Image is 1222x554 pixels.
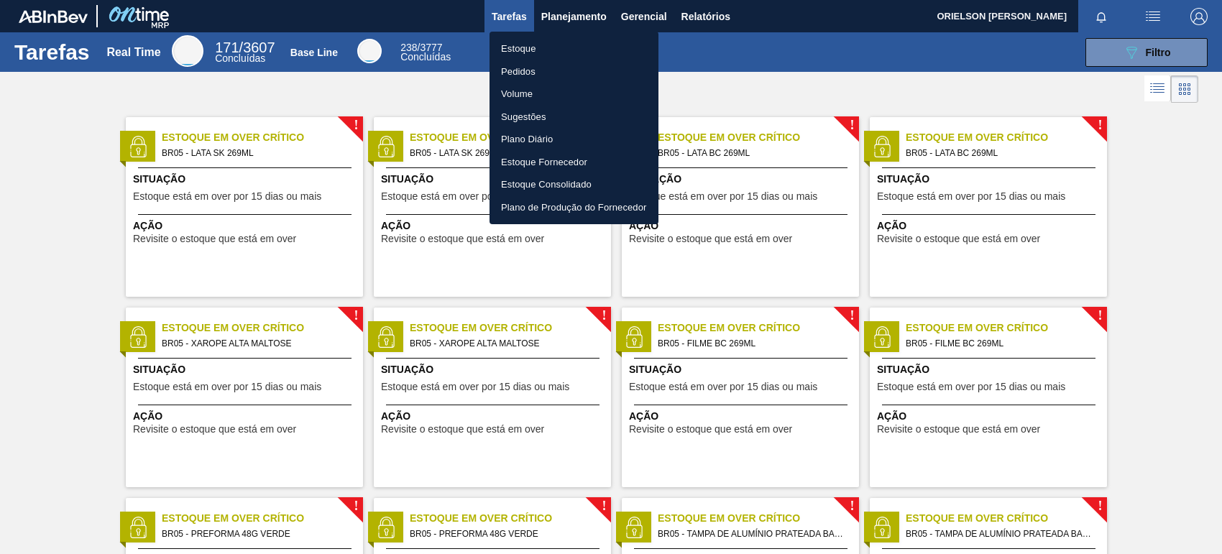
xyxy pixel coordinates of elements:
a: Plano de Produção do Fornecedor [490,196,658,219]
a: Estoque Fornecedor [490,151,658,174]
a: Estoque Consolidado [490,173,658,196]
a: Pedidos [490,60,658,83]
a: Sugestões [490,106,658,129]
a: Volume [490,83,658,106]
a: Estoque [490,37,658,60]
a: Plano Diário [490,128,658,151]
